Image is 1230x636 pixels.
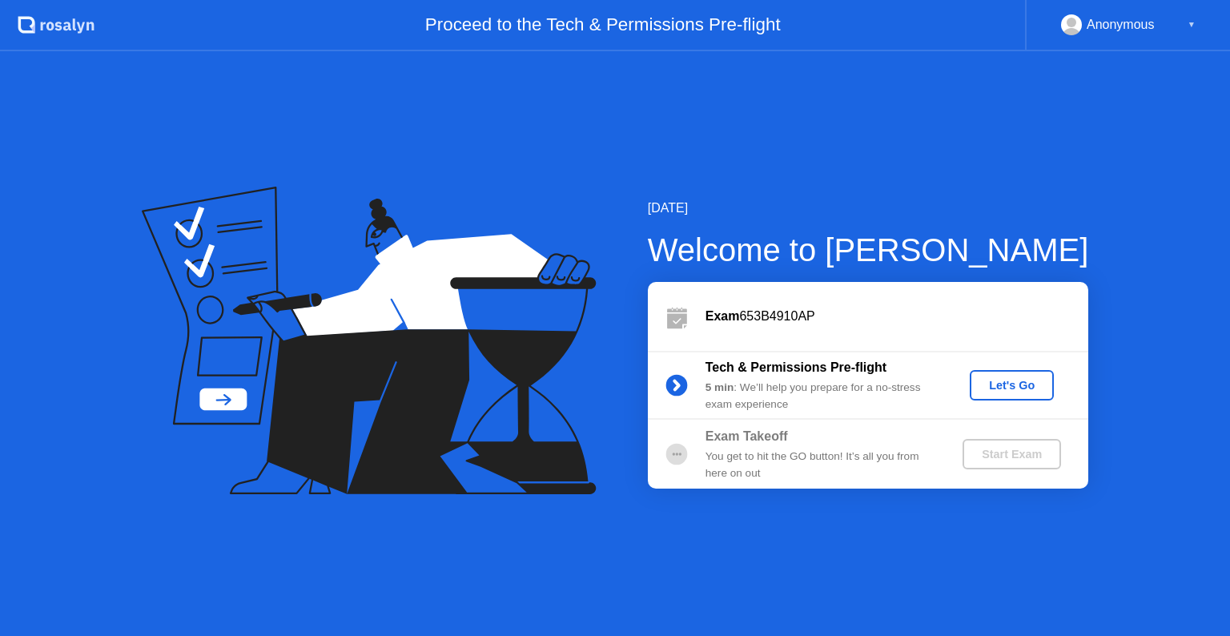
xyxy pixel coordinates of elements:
b: Exam Takeoff [705,429,788,443]
div: Start Exam [969,448,1055,461]
button: Start Exam [963,439,1061,469]
div: ▼ [1188,14,1196,35]
button: Let's Go [970,370,1054,401]
b: 5 min [705,381,734,393]
div: : We’ll help you prepare for a no-stress exam experience [705,380,936,413]
div: Anonymous [1087,14,1155,35]
div: Welcome to [PERSON_NAME] [648,226,1089,274]
div: Let's Go [976,379,1047,392]
div: You get to hit the GO button! It’s all you from here on out [705,449,936,481]
b: Tech & Permissions Pre-flight [705,360,886,374]
b: Exam [705,309,740,323]
div: 653B4910AP [705,307,1088,326]
div: [DATE] [648,199,1089,218]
